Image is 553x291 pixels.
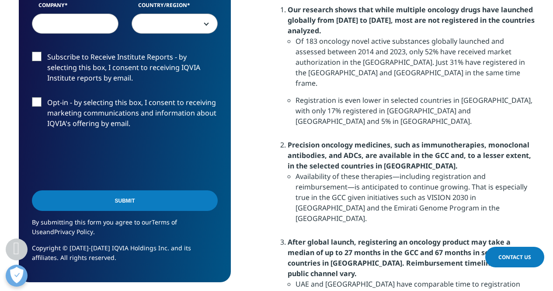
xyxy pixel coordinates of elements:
li: Registration is even lower in selected countries in [GEOGRAPHIC_DATA], with only 17% registered i... [296,95,535,133]
a: Privacy Policy [54,228,93,236]
a: Contact Us [485,247,544,267]
strong: Precision oncology medicines, such as immunotherapies, monoclonal antibodies, and ADCs, are avail... [288,140,531,171]
li: Of 183 oncology novel active substances globally launched and assessed between 2014 and 2023, onl... [296,36,535,95]
span: Contact Us [498,253,531,261]
iframe: reCAPTCHA [32,143,165,177]
input: Submit [32,190,218,211]
li: Availability of these therapies—including registration and reimbursement—is anticipated to contin... [296,171,535,230]
strong: After global launch, registering an oncology product may take a median of up to 27 months in the ... [288,237,520,278]
label: Company [32,1,118,14]
p: By submitting this form you agree to our and . [32,217,218,243]
label: Country/Region [132,1,218,14]
label: Subscribe to Receive Institute Reports - by selecting this box, I consent to receiving IQVIA Inst... [32,52,218,88]
p: Copyright © [DATE]-[DATE] IQVIA Holdings Inc. and its affiliates. All rights reserved. [32,243,218,269]
label: Opt-in - by selecting this box, I consent to receiving marketing communications and information a... [32,97,218,133]
button: Open Preferences [6,265,28,287]
strong: Our research shows that while multiple oncology drugs have launched globally from [DATE] to [DATE... [288,5,535,35]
